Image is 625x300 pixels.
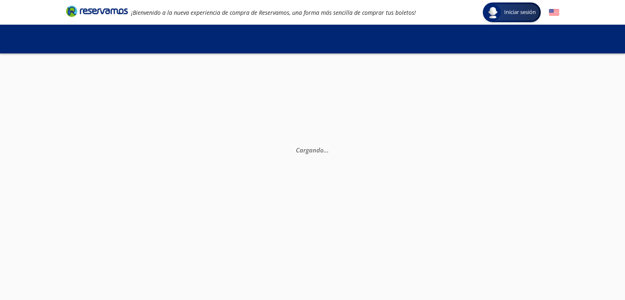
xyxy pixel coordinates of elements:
a: Brand Logo [66,5,128,20]
em: Cargando [296,146,329,154]
button: English [549,7,559,18]
span: . [324,146,325,154]
span: Iniciar sesión [501,8,539,16]
span: . [325,146,327,154]
span: . [327,146,329,154]
i: Brand Logo [66,5,128,17]
em: ¡Bienvenido a la nueva experiencia de compra de Reservamos, una forma más sencilla de comprar tus... [131,9,416,16]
